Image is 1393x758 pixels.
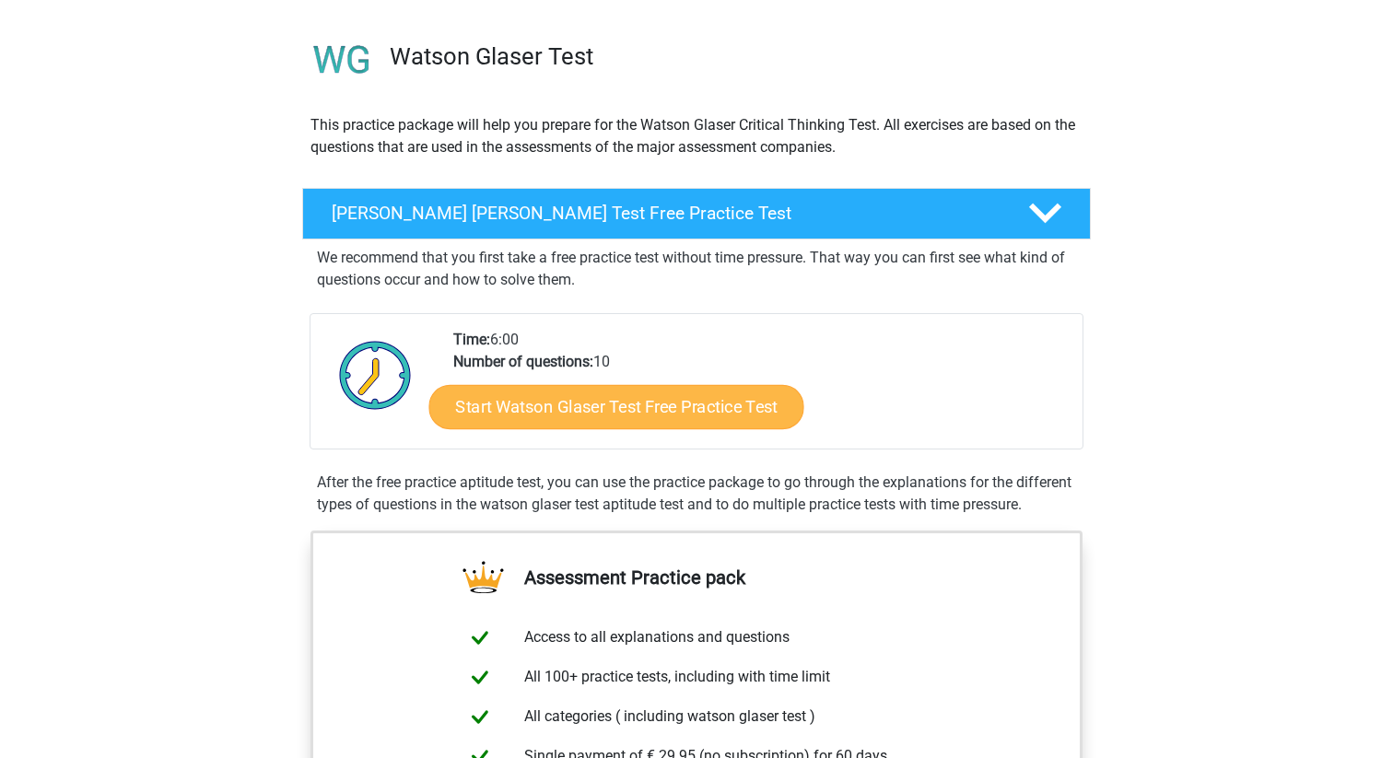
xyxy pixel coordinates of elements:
p: We recommend that you first take a free practice test without time pressure. That way you can fir... [317,247,1076,291]
div: After the free practice aptitude test, you can use the practice package to go through the explana... [310,472,1083,516]
p: This practice package will help you prepare for the Watson Glaser Critical Thinking Test. All exe... [310,114,1083,158]
div: 6:00 10 [439,329,1082,449]
b: Time: [453,331,490,348]
img: watson glaser test [303,21,381,99]
h3: Watson Glaser Test [390,42,1076,71]
h4: [PERSON_NAME] [PERSON_NAME] Test Free Practice Test [332,203,999,224]
a: Start Watson Glaser Test Free Practice Test [429,385,804,429]
a: [PERSON_NAME] [PERSON_NAME] Test Free Practice Test [295,188,1098,239]
img: Clock [329,329,422,421]
b: Number of questions: [453,353,593,370]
